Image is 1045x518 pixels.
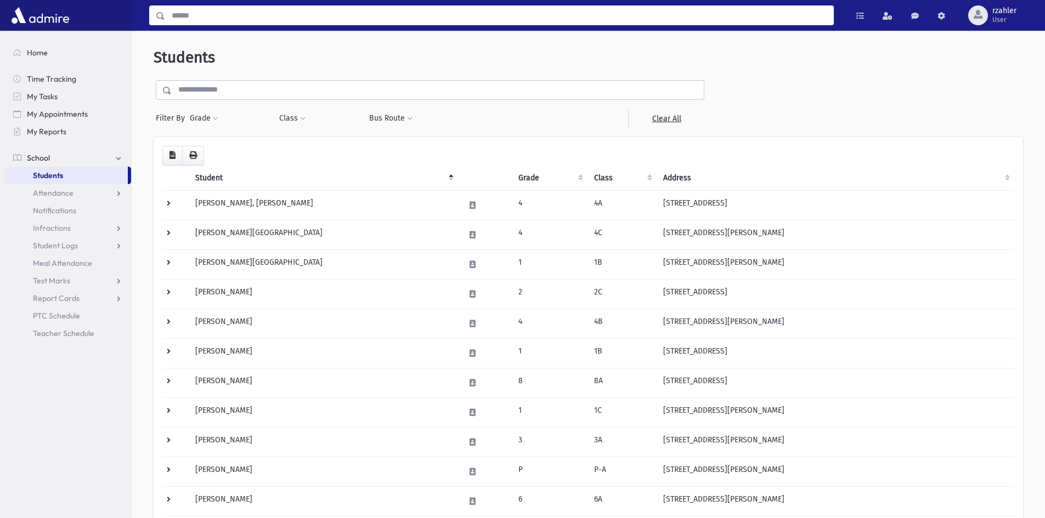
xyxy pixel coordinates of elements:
[657,220,1014,249] td: [STREET_ADDRESS][PERSON_NAME]
[512,309,588,338] td: 4
[657,397,1014,427] td: [STREET_ADDRESS][PERSON_NAME]
[657,166,1014,191] th: Address: activate to sort column ascending
[189,397,458,427] td: [PERSON_NAME]
[33,223,71,233] span: Infractions
[512,249,588,279] td: 1
[369,109,413,128] button: Bus Route
[33,258,92,268] span: Meal Attendance
[657,249,1014,279] td: [STREET_ADDRESS][PERSON_NAME]
[189,368,458,397] td: [PERSON_NAME]
[628,109,704,128] a: Clear All
[588,368,657,397] td: 8A
[4,88,131,105] a: My Tasks
[189,279,458,309] td: [PERSON_NAME]
[588,190,657,220] td: 4A
[33,311,80,321] span: PTC Schedule
[512,368,588,397] td: 8
[33,170,63,180] span: Students
[657,309,1014,338] td: [STREET_ADDRESS][PERSON_NAME]
[992,7,1016,15] span: rzahler
[162,146,183,166] button: CSV
[512,457,588,486] td: P
[657,338,1014,368] td: [STREET_ADDRESS]
[189,249,458,279] td: [PERSON_NAME][GEOGRAPHIC_DATA]
[33,293,80,303] span: Report Cards
[154,48,215,66] span: Students
[33,276,70,286] span: Test Marks
[4,307,131,325] a: PTC Schedule
[189,457,458,486] td: [PERSON_NAME]
[27,127,66,136] span: My Reports
[657,427,1014,457] td: [STREET_ADDRESS][PERSON_NAME]
[189,190,458,220] td: [PERSON_NAME], [PERSON_NAME]
[4,219,131,237] a: Infractions
[588,249,657,279] td: 1B
[4,289,131,307] a: Report Cards
[588,338,657,368] td: 1B
[4,149,131,167] a: School
[657,279,1014,309] td: [STREET_ADDRESS]
[588,486,657,516] td: 6A
[588,166,657,191] th: Class: activate to sort column ascending
[189,427,458,457] td: [PERSON_NAME]
[512,190,588,220] td: 4
[512,427,588,457] td: 3
[4,105,131,123] a: My Appointments
[588,220,657,249] td: 4C
[588,457,657,486] td: P-A
[4,272,131,289] a: Test Marks
[4,44,131,61] a: Home
[588,397,657,427] td: 1C
[189,166,458,191] th: Student: activate to sort column descending
[33,206,76,215] span: Notifications
[4,70,131,88] a: Time Tracking
[588,427,657,457] td: 3A
[512,338,588,368] td: 1
[27,153,50,163] span: School
[189,309,458,338] td: [PERSON_NAME]
[33,188,74,198] span: Attendance
[182,146,204,166] button: Print
[588,279,657,309] td: 2C
[189,486,458,516] td: [PERSON_NAME]
[156,112,189,124] span: Filter By
[657,190,1014,220] td: [STREET_ADDRESS]
[27,48,48,58] span: Home
[279,109,306,128] button: Class
[992,15,1016,24] span: User
[512,486,588,516] td: 6
[657,368,1014,397] td: [STREET_ADDRESS]
[657,457,1014,486] td: [STREET_ADDRESS][PERSON_NAME]
[4,202,131,219] a: Notifications
[657,486,1014,516] td: [STREET_ADDRESS][PERSON_NAME]
[4,254,131,272] a: Meal Attendance
[27,92,58,101] span: My Tasks
[588,309,657,338] td: 4B
[27,109,88,119] span: My Appointments
[189,109,219,128] button: Grade
[512,220,588,249] td: 4
[9,4,72,26] img: AdmirePro
[4,123,131,140] a: My Reports
[33,328,94,338] span: Teacher Schedule
[4,237,131,254] a: Student Logs
[189,220,458,249] td: [PERSON_NAME][GEOGRAPHIC_DATA]
[165,5,833,25] input: Search
[33,241,78,251] span: Student Logs
[4,167,128,184] a: Students
[512,166,588,191] th: Grade: activate to sort column ascending
[27,74,76,84] span: Time Tracking
[4,325,131,342] a: Teacher Schedule
[512,397,588,427] td: 1
[512,279,588,309] td: 2
[4,184,131,202] a: Attendance
[189,338,458,368] td: [PERSON_NAME]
